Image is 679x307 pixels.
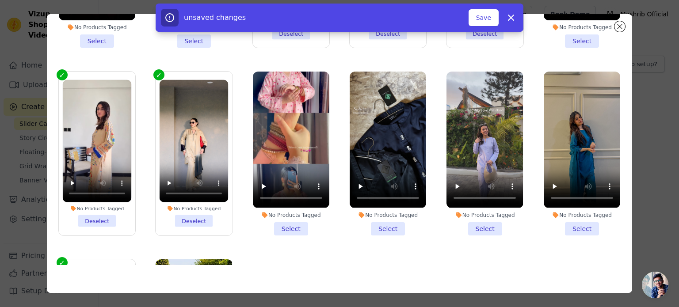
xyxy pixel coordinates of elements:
div: No Products Tagged [160,206,229,212]
div: No Products Tagged [350,212,426,219]
div: No Products Tagged [253,212,329,219]
div: No Products Tagged [544,212,620,219]
button: Save [469,9,499,26]
div: No Products Tagged [62,206,131,212]
span: unsaved changes [184,13,246,22]
div: Open chat [642,272,668,298]
div: No Products Tagged [446,212,523,219]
